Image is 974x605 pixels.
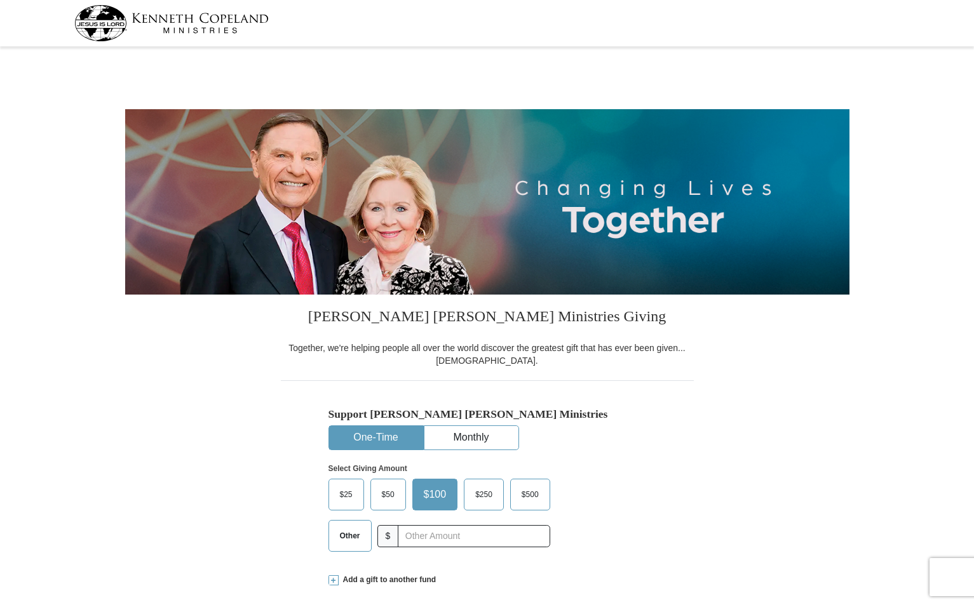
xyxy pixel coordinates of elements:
button: Monthly [424,426,518,449]
input: Other Amount [398,525,550,547]
span: $ [377,525,399,547]
span: $100 [417,485,453,504]
span: $500 [515,485,545,504]
h5: Support [PERSON_NAME] [PERSON_NAME] Ministries [328,408,646,421]
div: Together, we're helping people all over the world discover the greatest gift that has ever been g... [281,342,694,367]
img: kcm-header-logo.svg [74,5,269,41]
span: $250 [469,485,499,504]
span: Add a gift to another fund [339,575,436,585]
button: One-Time [329,426,423,449]
span: Other [334,526,367,545]
span: $50 [375,485,401,504]
strong: Select Giving Amount [328,464,407,473]
h3: [PERSON_NAME] [PERSON_NAME] Ministries Giving [281,295,694,342]
span: $25 [334,485,359,504]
